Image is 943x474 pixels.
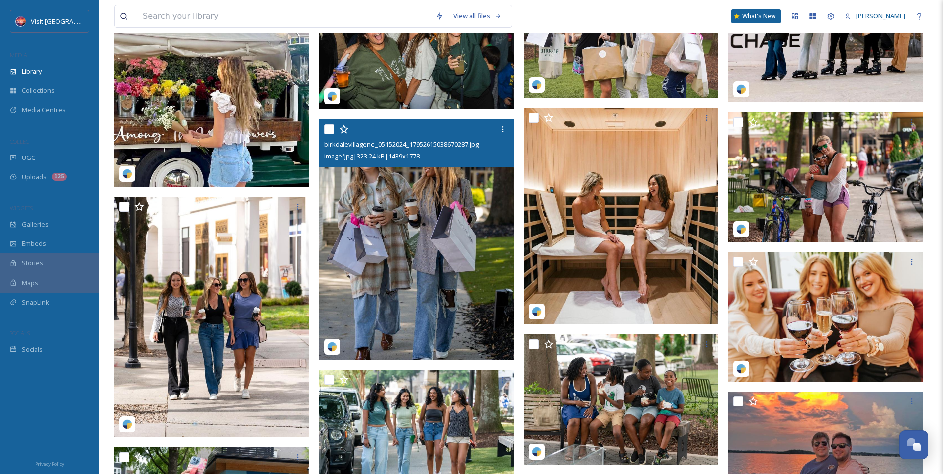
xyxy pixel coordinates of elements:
[35,457,64,469] a: Privacy Policy
[524,334,719,465] img: birkdalevillagenc _08142024_18040755377056838.jpg
[728,112,923,242] img: birkdalevillagenc _08142024_18040755377056838.jpg
[10,138,31,145] span: COLLECT
[327,342,337,352] img: snapsea-logo.png
[22,105,66,115] span: Media Centres
[31,16,157,26] span: Visit [GEOGRAPHIC_DATA][PERSON_NAME]
[122,419,132,429] img: snapsea-logo.png
[10,329,30,337] span: SOCIALS
[532,307,542,316] img: snapsea-logo.png
[736,84,746,94] img: snapsea-logo.png
[22,220,49,229] span: Galleries
[736,364,746,374] img: snapsea-logo.png
[524,108,719,325] img: birkdalevillagenc _01182024_17912226482892848.jpg
[22,345,43,354] span: Socials
[736,224,746,234] img: snapsea-logo.png
[114,197,309,437] img: birkdalevillagenc _05122024_17924617016789506.jpg
[532,80,542,90] img: snapsea-logo.png
[122,169,132,179] img: snapsea-logo.png
[22,278,38,288] span: Maps
[138,5,430,27] input: Search your library
[22,258,43,268] span: Stories
[319,119,514,360] img: birkdalevillagenc _05152024_17952615038670287.jpg
[324,152,420,160] span: image/jpg | 323.24 kB | 1439 x 1778
[327,91,337,101] img: snapsea-logo.png
[22,153,35,162] span: UGC
[532,447,542,457] img: snapsea-logo.png
[35,461,64,467] span: Privacy Policy
[731,9,781,23] a: What's New
[22,298,49,307] span: SnapLink
[22,86,55,95] span: Collections
[52,173,67,181] div: 125
[22,172,47,182] span: Uploads
[16,16,26,26] img: Logo%20Image.png
[899,430,928,459] button: Open Chat
[22,67,42,76] span: Library
[10,51,27,59] span: MEDIA
[448,6,507,26] a: View all files
[10,204,33,212] span: WIDGETS
[22,239,46,248] span: Embeds
[324,140,479,149] span: birkdalevillagenc _05152024_17952615038670287.jpg
[856,11,905,20] span: [PERSON_NAME]
[728,252,923,382] img: birkdalevillagenc _04232025_18091956697606840.jpg
[840,6,910,26] a: [PERSON_NAME]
